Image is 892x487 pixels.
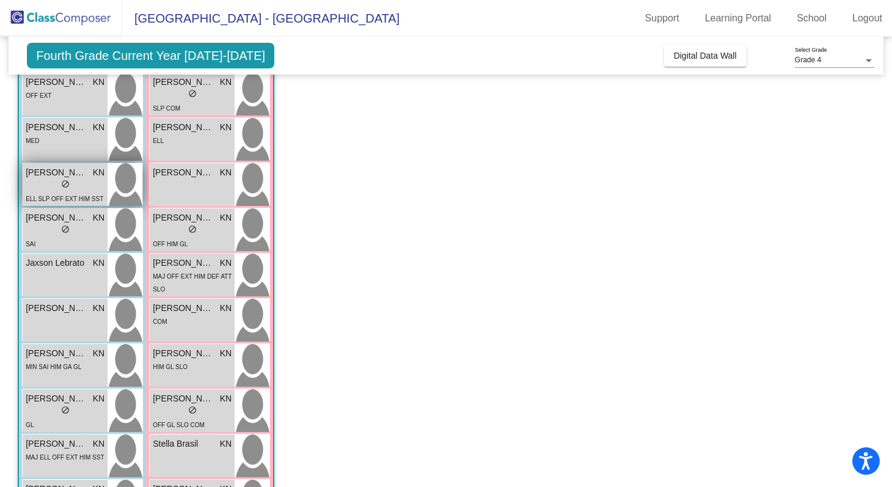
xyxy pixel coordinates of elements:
span: OFF HIM GL [153,241,188,247]
span: OFF GL SLO COM [153,422,205,428]
a: Support [635,9,689,28]
span: [PERSON_NAME] [PERSON_NAME] [26,76,87,89]
span: do_not_disturb_alt [61,406,70,414]
span: do_not_disturb_alt [188,89,197,98]
span: HIM GL SLO [153,364,188,370]
span: KN [93,347,104,360]
span: KN [220,257,232,269]
span: COM [153,318,167,325]
span: KN [220,392,232,405]
span: KN [93,302,104,315]
span: [PERSON_NAME] [26,211,87,224]
span: [PERSON_NAME] [PERSON_NAME] [153,302,214,315]
span: ELL SLP OFF EXT HIM SST GL [26,196,103,215]
a: Learning Portal [695,9,781,28]
span: KN [220,121,232,134]
span: MED [26,137,39,144]
a: School [787,9,836,28]
span: [GEOGRAPHIC_DATA] - [GEOGRAPHIC_DATA] [122,9,400,28]
span: MAJ OFF EXT HIM DEF ATT SLO [153,273,232,293]
span: KN [220,347,232,360]
span: MAJ ELL OFF EXT HIM SST [26,454,104,461]
span: ELL [153,137,164,144]
span: Stella Brasil [153,438,214,450]
span: [PERSON_NAME] [26,166,87,179]
span: KN [220,166,232,179]
button: Digital Data Wall [664,45,747,67]
span: [PERSON_NAME] [153,347,214,360]
span: MIN SAI HIM GA GL [26,364,81,370]
span: [PERSON_NAME] [153,257,214,269]
span: [PERSON_NAME] [26,302,87,315]
span: OFF EXT [26,92,51,99]
span: [PERSON_NAME] [153,121,214,134]
span: [PERSON_NAME] [153,392,214,405]
span: do_not_disturb_alt [188,225,197,233]
span: KN [220,302,232,315]
span: KN [220,76,232,89]
span: KN [93,392,104,405]
span: SAI [26,241,35,247]
span: Fourth Grade Current Year [DATE]-[DATE] [27,43,274,68]
span: KN [93,121,104,134]
span: Grade 4 [795,56,821,64]
span: KN [93,76,104,89]
span: GL [26,422,34,428]
span: do_not_disturb_alt [61,225,70,233]
span: [PERSON_NAME] [26,347,87,360]
span: SLP COM [153,105,180,112]
span: KN [220,211,232,224]
span: do_not_disturb_alt [61,180,70,188]
span: KN [93,211,104,224]
span: KN [93,438,104,450]
span: [PERSON_NAME] [26,392,87,405]
span: Digital Data Wall [674,51,737,60]
span: [PERSON_NAME]' [PERSON_NAME] [153,76,214,89]
span: [PERSON_NAME] [26,438,87,450]
span: KN [220,438,232,450]
a: Logout [843,9,892,28]
span: KN [93,166,104,179]
span: [PERSON_NAME] [26,121,87,134]
span: do_not_disturb_alt [188,406,197,414]
span: Jaxson Lebrato [26,257,87,269]
span: KN [93,257,104,269]
span: [PERSON_NAME] [153,211,214,224]
span: [PERSON_NAME] [153,166,214,179]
